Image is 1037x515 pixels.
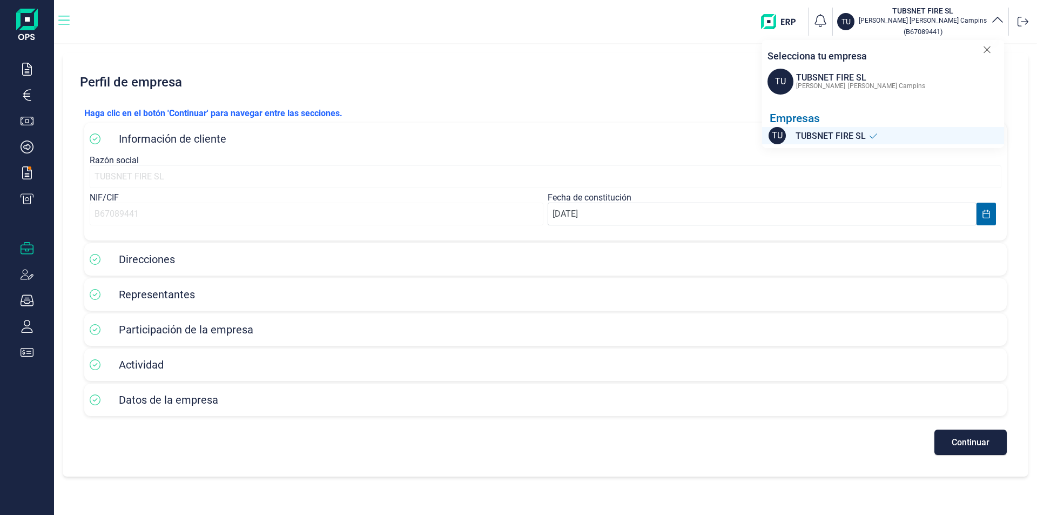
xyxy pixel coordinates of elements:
[84,107,1007,120] p: Haga clic en el botón 'Continuar' para navegar entre las secciones.
[767,69,793,95] span: TU
[848,82,925,90] span: [PERSON_NAME] Campins
[90,192,119,203] label: NIF/CIF
[796,82,845,90] span: [PERSON_NAME]
[837,5,1004,38] button: TUTUBSNET FIRE SL[PERSON_NAME] [PERSON_NAME] Campins(B67089441)
[90,155,139,165] label: Razón social
[119,323,253,336] span: Participación de la empresa
[119,358,164,371] span: Actividad
[977,203,996,225] button: Choose Date
[119,393,218,406] span: Datos de la empresa
[859,5,987,16] h3: TUBSNET FIRE SL
[770,112,1004,125] div: Empresas
[796,71,925,84] div: TUBSNET FIRE SL
[767,49,867,63] p: Selecciona tu empresa
[904,28,942,36] small: Copiar cif
[16,9,38,43] img: Logo de aplicación
[952,438,989,446] span: Continuar
[769,127,786,144] span: TU
[119,253,175,266] span: Direcciones
[934,430,1007,455] button: Continuar
[796,130,866,143] span: TUBSNET FIRE SL
[841,16,851,27] p: TU
[548,192,631,203] label: Fecha de constitución
[119,132,226,145] span: Información de cliente
[76,66,1015,98] h2: Perfil de empresa
[859,16,987,25] p: [PERSON_NAME] [PERSON_NAME] Campins
[119,288,195,301] span: Representantes
[761,14,804,29] img: erp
